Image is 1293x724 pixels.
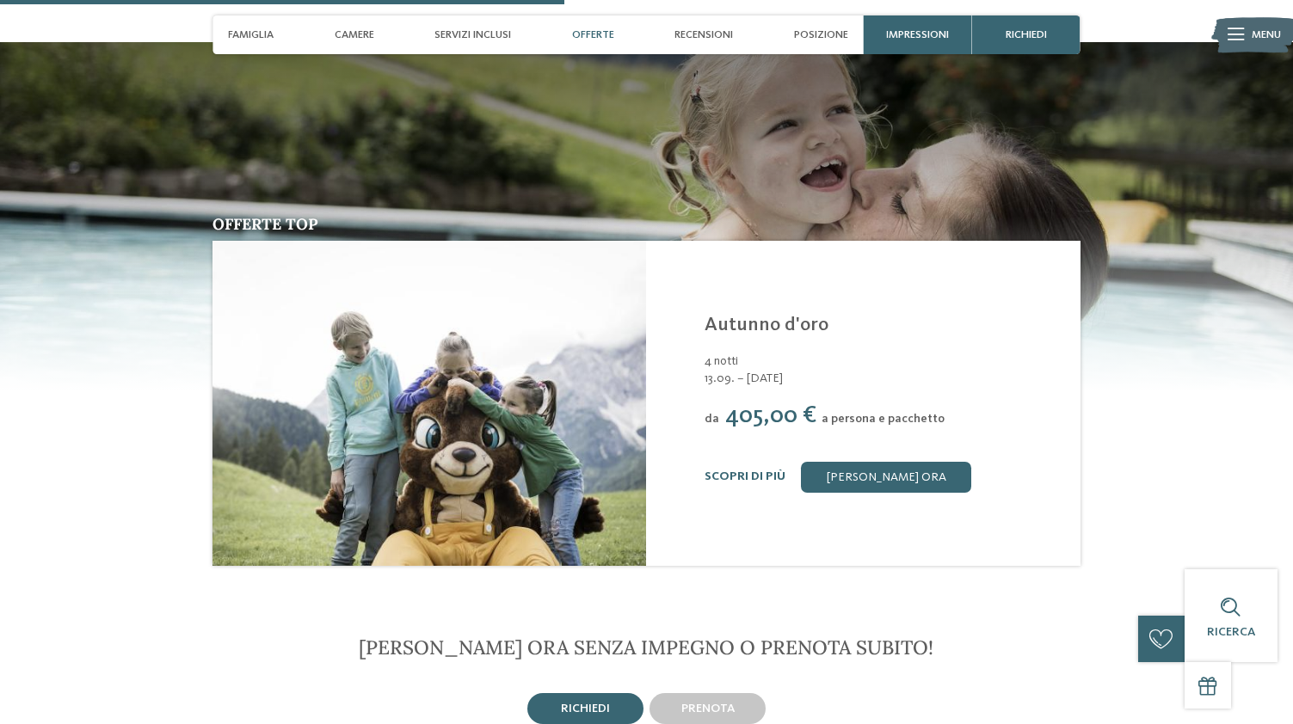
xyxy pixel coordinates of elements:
[335,28,374,41] span: Camere
[794,28,848,41] span: Posizione
[212,241,646,566] img: Autunno d'oro
[705,316,828,334] a: Autunno d'oro
[1006,28,1047,41] span: richiedi
[359,635,933,660] span: [PERSON_NAME] ora senza impegno o prenota subito!
[228,28,274,41] span: Famiglia
[1207,626,1255,638] span: Ricerca
[886,28,949,41] span: Impressioni
[572,28,614,41] span: Offerte
[705,470,785,482] a: Scopri di più
[705,370,1061,387] span: 13.09. – [DATE]
[434,28,511,41] span: Servizi inclusi
[801,462,971,493] a: [PERSON_NAME] ora
[212,214,318,234] span: Offerte top
[705,413,719,425] span: da
[561,703,610,715] span: richiedi
[681,703,735,715] span: prenota
[822,413,945,425] span: a persona e pacchetto
[705,355,738,367] span: 4 notti
[725,404,816,427] span: 405,00 €
[674,28,733,41] span: Recensioni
